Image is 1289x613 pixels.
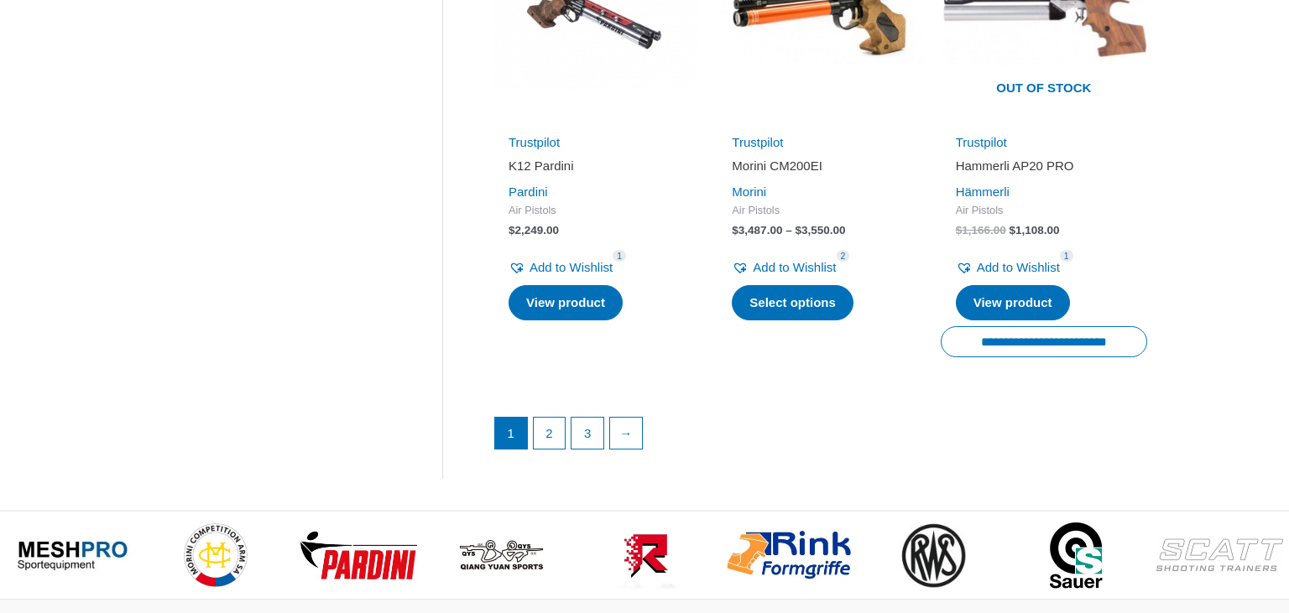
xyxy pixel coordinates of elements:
[530,260,613,274] span: Add to Wishlist
[732,224,782,236] bdi: 3,487.00
[953,70,1135,108] span: Out of stock
[732,158,908,180] a: Morini CM200EI
[509,184,548,199] a: Pardini
[1060,250,1073,262] span: 1
[956,184,1010,199] a: Hämmerli
[493,417,1147,459] nav: Product Pagination
[977,260,1060,274] span: Add to Wishlist
[509,135,560,149] a: Trustpilot
[534,418,566,449] a: Page 2
[785,224,792,236] span: –
[956,285,1070,320] a: Read more about “Hammerli AP20 PRO”
[795,224,845,236] bdi: 3,550.00
[732,285,853,320] a: Select options for “Morini CM200EI”
[956,224,1006,236] bdi: 1,166.00
[753,260,836,274] span: Add to Wishlist
[956,135,1007,149] a: Trustpilot
[956,224,963,236] span: $
[732,256,836,279] a: Add to Wishlist
[610,418,642,449] a: →
[613,250,626,262] span: 1
[732,158,908,174] h2: Morini CM200EI
[1010,224,1060,236] bdi: 1,108.00
[732,204,908,218] span: Air Pistols
[495,418,527,449] span: Page 1
[732,224,738,236] span: $
[509,285,623,320] a: Read more about “K12 Pardini”
[956,256,1060,279] a: Add to Wishlist
[837,250,850,262] span: 2
[509,224,515,236] span: $
[732,135,783,149] a: Trustpilot
[509,256,613,279] a: Add to Wishlist
[509,158,685,174] h2: K12 Pardini
[956,204,1132,218] span: Air Pistols
[1010,224,1016,236] span: $
[956,158,1132,180] a: Hammerli AP20 PRO
[509,158,685,180] a: K12 Pardini
[956,158,1132,174] h2: Hammerli AP20 PRO
[732,184,766,199] a: Morini
[795,224,801,236] span: $
[509,224,559,236] bdi: 2,249.00
[509,204,685,218] span: Air Pistols
[571,418,603,449] a: Page 3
